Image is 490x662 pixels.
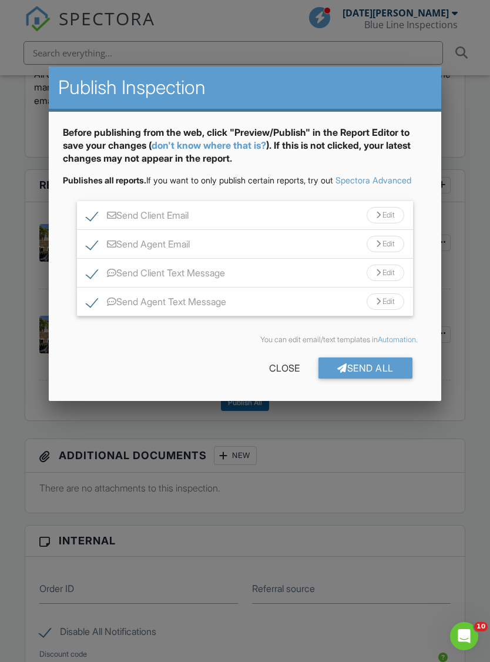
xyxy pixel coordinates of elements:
[250,357,318,379] div: Close
[378,335,416,344] a: Automation
[72,335,417,345] div: You can edit email/text templates in .
[367,293,404,310] div: Edit
[152,139,266,151] a: don't know where that is?
[367,207,404,223] div: Edit
[367,236,404,252] div: Edit
[86,268,225,282] label: Send Client Text Message
[367,265,404,281] div: Edit
[86,210,189,225] label: Send Client Email
[63,126,427,175] div: Before publishing from the web, click "Preview/Publish" in the Report Editor to save your changes...
[58,76,431,99] h2: Publish Inspection
[86,239,190,253] label: Send Agent Email
[63,175,333,185] span: If you want to only publish certain reports, try out
[86,296,226,311] label: Send Agent Text Message
[474,622,488,631] span: 10
[450,622,478,650] iframe: Intercom live chat
[318,357,412,379] div: Send All
[63,175,146,185] strong: Publishes all reports.
[335,175,411,185] a: Spectora Advanced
